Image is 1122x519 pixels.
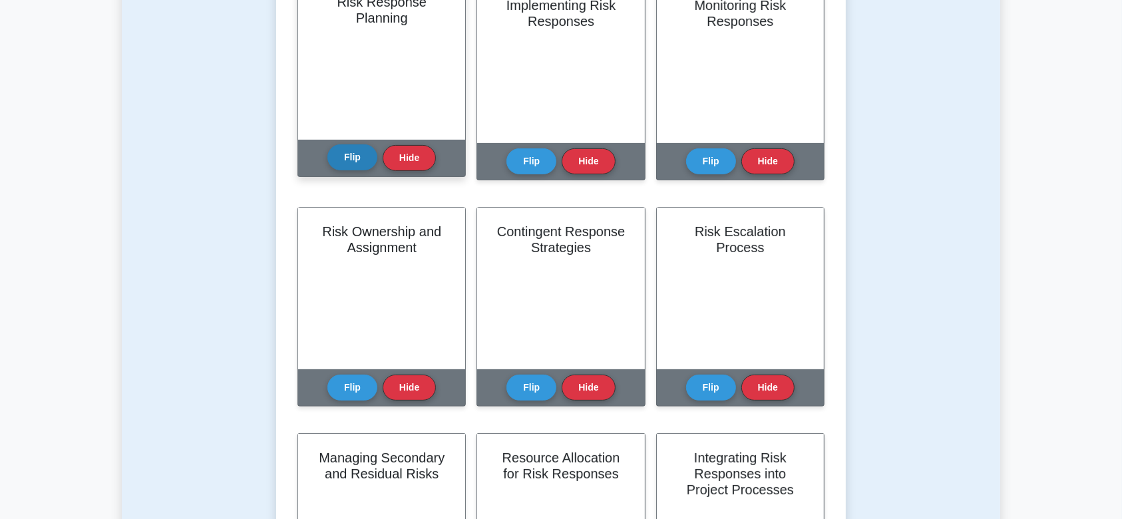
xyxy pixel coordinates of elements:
[506,375,556,401] button: Flip
[741,375,795,401] button: Hide
[383,145,436,171] button: Hide
[562,375,615,401] button: Hide
[562,148,615,174] button: Hide
[506,148,556,174] button: Flip
[327,375,377,401] button: Flip
[673,224,808,256] h2: Risk Escalation Process
[741,148,795,174] button: Hide
[314,450,449,482] h2: Managing Secondary and Residual Risks
[383,375,436,401] button: Hide
[493,224,628,256] h2: Contingent Response Strategies
[493,450,628,482] h2: Resource Allocation for Risk Responses
[673,450,808,498] h2: Integrating Risk Responses into Project Processes
[686,375,736,401] button: Flip
[686,148,736,174] button: Flip
[314,224,449,256] h2: Risk Ownership and Assignment
[327,144,377,170] button: Flip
